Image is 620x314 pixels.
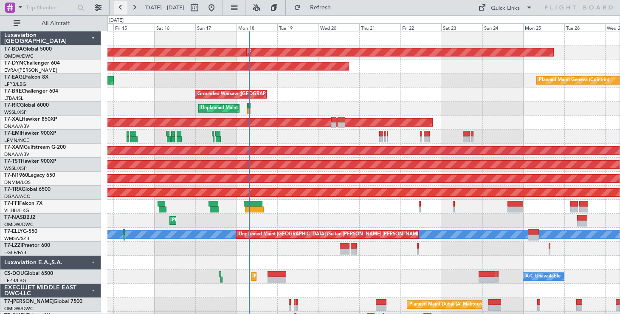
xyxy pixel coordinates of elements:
div: Fri 22 [400,23,442,31]
a: T7-TRXGlobal 6500 [4,187,51,192]
div: Mon 25 [523,23,564,31]
a: WSSL/XSP [4,109,27,116]
button: Refresh [290,1,341,14]
a: T7-BREChallenger 604 [4,89,58,94]
div: Tue 19 [277,23,318,31]
span: T7-BDA [4,47,23,52]
span: T7-TST [4,159,21,164]
div: A/C Unavailable [525,270,561,283]
div: Sun 17 [195,23,237,31]
a: T7-[PERSON_NAME]Global 7500 [4,299,82,304]
a: T7-RICGlobal 6000 [4,103,49,108]
div: Unplanned Maint [GEOGRAPHIC_DATA] (Sultan [PERSON_NAME] [PERSON_NAME] - Subang) [239,228,442,241]
span: CS-DOU [4,271,24,276]
div: Planned Maint Dubai (Al Maktoum Intl) [409,298,493,311]
a: DGAA/ACC [4,193,30,200]
span: T7-BRE [4,89,22,94]
a: T7-BDAGlobal 5000 [4,47,52,52]
a: T7-EAGLFalcon 8X [4,75,48,80]
div: Sat 23 [441,23,482,31]
a: T7-XALHawker 850XP [4,117,57,122]
span: Refresh [303,5,338,11]
a: OMDW/DWC [4,306,34,312]
div: Thu 21 [359,23,400,31]
span: T7-EMI [4,131,21,136]
button: All Aircraft [9,17,92,30]
a: T7-FFIFalcon 7X [4,201,42,206]
a: T7-DYNChallenger 604 [4,61,60,66]
div: Mon 18 [237,23,278,31]
span: T7-EAGL [4,75,25,80]
a: DNAA/ABV [4,151,29,158]
a: T7-XAMGulfstream G-200 [4,145,66,150]
span: T7-LZZI [4,243,22,248]
a: LFPB/LBG [4,81,26,88]
span: All Aircraft [22,20,90,26]
a: LTBA/ISL [4,95,23,102]
span: T7-N1960 [4,173,28,178]
a: T7-NASBBJ2 [4,215,35,220]
a: VHHH/HKG [4,207,29,214]
span: T7-DYN [4,61,23,66]
a: OMDW/DWC [4,53,34,59]
div: Quick Links [491,4,520,13]
div: Sat 16 [155,23,196,31]
div: Tue 26 [564,23,606,31]
a: OMDW/DWC [4,221,34,228]
a: DNAA/ABV [4,123,29,130]
input: Trip Number [26,1,75,14]
a: DNMM/LOS [4,179,31,186]
span: T7-FFI [4,201,19,206]
div: Planned Maint Abuja ([PERSON_NAME] Intl) [172,214,268,227]
a: T7-ELLYG-550 [4,229,37,234]
a: EVRA/[PERSON_NAME] [4,67,57,74]
span: T7-XAM [4,145,24,150]
div: Planned Maint Dubai (Al Maktoum Intl) [249,46,333,59]
span: T7-TRX [4,187,22,192]
a: WMSA/SZB [4,235,29,242]
div: Fri 15 [113,23,155,31]
span: T7-RIC [4,103,20,108]
div: Sun 24 [482,23,524,31]
div: Wed 20 [318,23,360,31]
a: EGLF/FAB [4,249,26,256]
span: [DATE] - [DATE] [144,4,184,11]
span: T7-[PERSON_NAME] [4,299,54,304]
a: CS-DOUGlobal 6500 [4,271,53,276]
span: T7-XAL [4,117,22,122]
a: T7-EMIHawker 900XP [4,131,56,136]
a: LFPB/LBG [4,277,26,284]
a: T7-LZZIPraetor 600 [4,243,50,248]
button: Quick Links [474,1,537,14]
div: Planned Maint [GEOGRAPHIC_DATA] ([GEOGRAPHIC_DATA]) [254,270,388,283]
div: [DATE] [109,17,124,24]
a: LFMN/NCE [4,137,29,144]
a: T7-N1960Legacy 650 [4,173,55,178]
div: Unplanned Maint [GEOGRAPHIC_DATA] (Seletar) [201,102,307,115]
a: WSSL/XSP [4,165,27,172]
div: Planned Maint Geneva (Cointrin) [539,74,609,87]
span: T7-ELLY [4,229,23,234]
div: Grounded Warsaw ([GEOGRAPHIC_DATA]) [197,88,291,101]
a: T7-TSTHawker 900XP [4,159,56,164]
span: T7-NAS [4,215,23,220]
